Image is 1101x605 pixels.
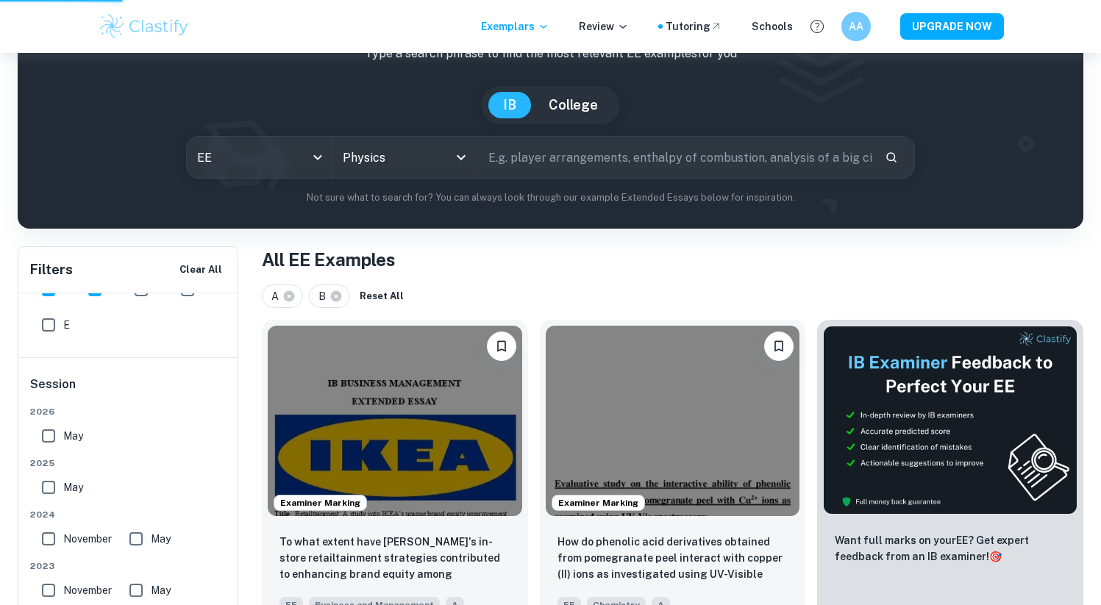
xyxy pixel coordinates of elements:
[841,12,871,41] button: AA
[29,45,1072,62] p: Type a search phrase to find the most relevant EE examples for you
[63,317,70,333] span: E
[151,531,171,547] span: May
[847,18,864,35] h6: AA
[187,137,332,178] div: EE
[552,496,644,509] span: Examiner Marking
[30,559,227,573] span: 2023
[989,551,1002,562] span: 🎯
[752,18,793,35] a: Schools
[30,259,73,280] h6: Filters
[98,12,191,41] img: Clastify logo
[271,288,285,304] span: A
[176,259,226,281] button: Clear All
[30,508,227,521] span: 2024
[487,332,516,361] button: Bookmark
[451,147,471,168] button: Open
[666,18,722,35] a: Tutoring
[30,376,227,405] h6: Session
[63,479,83,495] span: May
[29,190,1072,205] p: Not sure what to search for? You can always look through our example Extended Essays below for in...
[823,326,1077,515] img: Thumbnail
[900,13,1004,40] button: UPGRADE NOW
[30,405,227,418] span: 2026
[835,532,1066,565] p: Want full marks on your EE ? Get expert feedback from an IB examiner!
[63,582,112,598] span: November
[579,18,629,35] p: Review
[274,496,366,509] span: Examiner Marking
[557,534,788,584] p: How do phenolic acid derivatives obtained from pomegranate peel interact with copper (II) ions as...
[318,288,332,304] span: B
[268,326,522,516] img: Business and Management EE example thumbnail: To what extent have IKEA's in-store reta
[30,457,227,470] span: 2025
[481,18,549,35] p: Exemplars
[546,326,800,516] img: Chemistry EE example thumbnail: How do phenolic acid derivatives obtaine
[879,145,904,170] button: Search
[805,14,830,39] button: Help and Feedback
[309,284,350,308] div: B
[151,582,171,598] span: May
[63,531,112,547] span: November
[262,284,303,308] div: A
[262,246,1083,273] h1: All EE Examples
[488,92,531,118] button: IB
[534,92,613,118] button: College
[63,428,83,444] span: May
[478,137,874,178] input: E.g. player arrangements, enthalpy of combustion, analysis of a big city...
[356,285,407,307] button: Reset All
[764,332,794,361] button: Bookmark
[279,534,510,584] p: To what extent have IKEA's in-store retailtainment strategies contributed to enhancing brand equi...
